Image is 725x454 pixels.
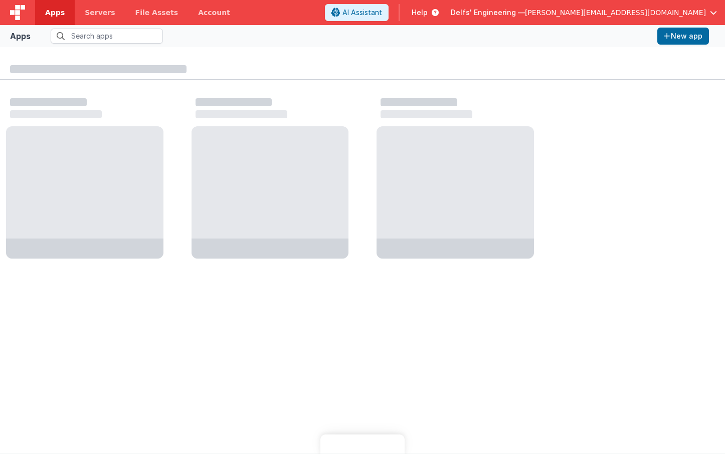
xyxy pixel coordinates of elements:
[657,28,709,45] button: New app
[342,8,382,18] span: AI Assistant
[85,8,115,18] span: Servers
[51,29,163,44] input: Search apps
[325,4,389,21] button: AI Assistant
[10,30,31,42] div: Apps
[525,8,706,18] span: [PERSON_NAME][EMAIL_ADDRESS][DOMAIN_NAME]
[45,8,65,18] span: Apps
[451,8,717,18] button: Delfs' Engineering — [PERSON_NAME][EMAIL_ADDRESS][DOMAIN_NAME]
[412,8,428,18] span: Help
[451,8,525,18] span: Delfs' Engineering —
[135,8,178,18] span: File Assets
